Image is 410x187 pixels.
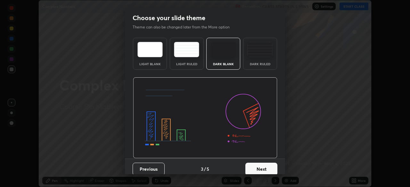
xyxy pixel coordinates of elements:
div: Dark Blank [210,62,236,66]
img: lightRuledTheme.5fabf969.svg [174,42,199,57]
div: Light Blank [137,62,163,66]
h4: 5 [207,166,209,172]
button: Previous [133,163,165,175]
h4: / [204,166,206,172]
h2: Choose your slide theme [133,14,205,22]
img: darkTheme.f0cc69e5.svg [211,42,236,57]
img: lightTheme.e5ed3b09.svg [137,42,163,57]
div: Light Ruled [174,62,200,66]
div: Dark Ruled [247,62,273,66]
img: darkRuledTheme.de295e13.svg [247,42,273,57]
button: Next [245,163,277,175]
img: darkThemeBanner.d06ce4a2.svg [133,77,277,159]
p: Theme can also be changed later from the More option [133,24,236,30]
h4: 3 [201,166,203,172]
